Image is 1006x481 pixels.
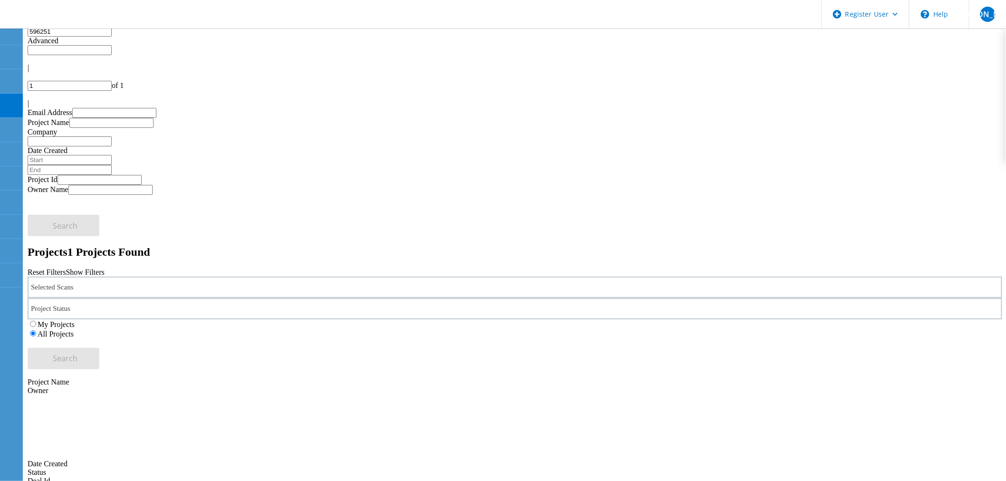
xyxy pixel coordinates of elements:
[28,378,1002,386] div: Project Name
[28,246,68,258] b: Projects
[53,221,78,231] span: Search
[921,10,929,19] svg: \n
[28,37,58,45] span: Advanced
[68,246,150,258] span: 1 Projects Found
[28,185,68,193] label: Owner Name
[28,146,68,154] label: Date Created
[10,19,112,27] a: Live Optics Dashboard
[28,27,112,37] input: Search projects by name, owner, ID, company, etc
[28,64,1002,72] div: |
[28,348,99,369] button: Search
[28,108,72,116] label: Email Address
[28,175,58,183] label: Project Id
[66,268,104,276] a: Show Filters
[28,215,99,236] button: Search
[28,165,112,175] input: End
[28,468,1002,477] div: Status
[28,386,1002,395] div: Owner
[28,99,1002,108] div: |
[28,118,69,126] label: Project Name
[28,128,57,136] label: Company
[112,81,124,89] span: of 1
[28,155,112,165] input: Start
[28,395,1002,468] div: Date Created
[53,353,78,364] span: Search
[38,320,75,328] label: My Projects
[28,268,66,276] a: Reset Filters
[28,298,1002,319] div: Project Status
[28,277,1002,298] div: Selected Scans
[38,330,74,338] label: All Projects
